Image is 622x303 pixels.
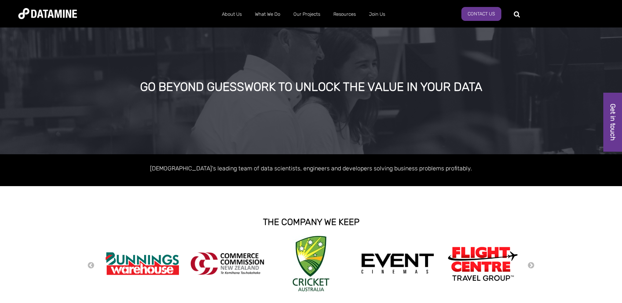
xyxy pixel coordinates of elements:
a: What We Do [248,5,287,24]
a: Our Projects [287,5,327,24]
p: [DEMOGRAPHIC_DATA]'s leading team of data scientists, engineers and developers solving business p... [102,163,520,173]
img: Bunnings Warehouse [106,250,179,277]
img: Datamine [18,8,77,19]
button: Previous [87,262,95,270]
a: Get in touch [603,93,622,152]
div: GO BEYOND GUESSWORK TO UNLOCK THE VALUE IN YOUR DATA [72,81,550,94]
img: Flight Centre [446,245,519,282]
strong: THE COMPANY WE KEEP [263,217,359,227]
img: Cricket Australia [293,236,329,291]
a: Resources [327,5,362,24]
a: About Us [215,5,248,24]
img: event cinemas [361,253,434,274]
button: Next [527,262,535,270]
a: Contact Us [461,7,501,21]
a: Join Us [362,5,392,24]
img: commercecommission [191,252,264,275]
